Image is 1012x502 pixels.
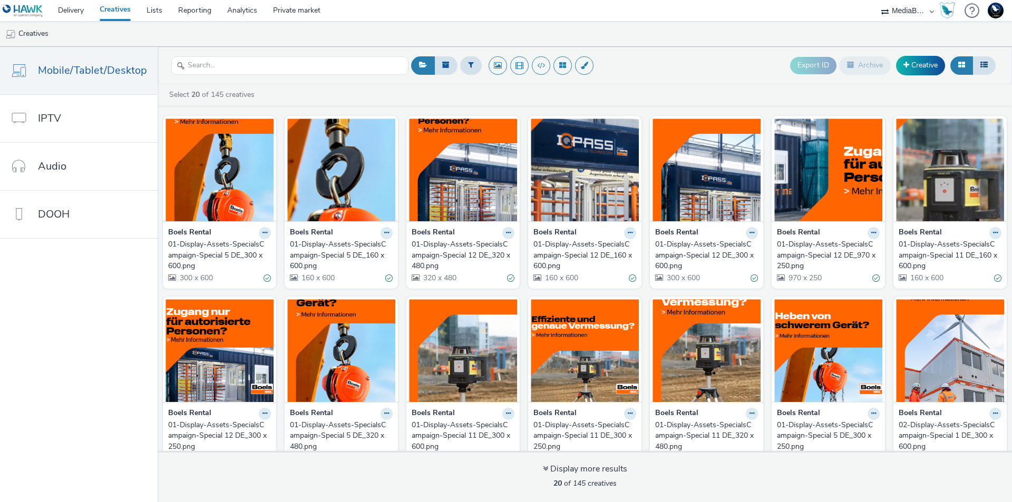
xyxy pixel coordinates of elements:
[899,227,942,239] strong: Boels Rental
[655,239,754,271] div: 01-Display-Assets-SpecialsCampaign-Special 12 DE_300 x 600.png
[655,239,758,271] a: 01-Display-Assets-SpecialsCampaign-Special 12 DE_300 x 600.png
[972,56,996,74] button: Table
[290,239,388,271] div: 01-Display-Assets-SpecialsCampaign-Special 5 DE_160 x 600.png
[171,56,408,75] input: Search...
[899,239,997,271] div: 01-Display-Assets-SpecialsCampaign-Special 11 DE_160 x 600.png
[777,239,880,271] a: 01-Display-Assets-SpecialsCampaign-Special 12 DE_970 x 250.png
[38,63,147,78] span: Mobile/Tablet/Desktop
[168,239,267,271] div: 01-Display-Assets-SpecialsCampaign-Special 5 DE_300 x 600.png
[774,299,882,402] img: 01-Display-Assets-SpecialsCampaign-Special 5 DE_300 x 250.png visual
[777,420,875,452] div: 01-Display-Assets-SpecialsCampaign-Special 5 DE_300 x 250.png
[939,2,959,19] a: Hawk Academy
[533,239,636,271] a: 01-Display-Assets-SpecialsCampaign-Special 12 DE_160 x 600.png
[38,206,70,222] span: DOOH
[899,420,1001,452] a: 02-Display-Assets-SpecialsCampaign-Special 1 DE_300 x 600.png
[300,273,335,283] span: 160 x 600
[3,4,43,17] img: undefined Logo
[412,239,510,271] div: 01-Display-Assets-SpecialsCampaign-Special 12 DE_320 x 480.png
[412,420,514,452] a: 01-Display-Assets-SpecialsCampaign-Special 11 DE_300 x 600.png
[168,90,259,100] a: Select of 145 creatives
[168,408,211,420] strong: Boels Rental
[385,272,393,283] div: Valid
[790,57,836,74] button: Export ID
[544,273,578,283] span: 160 x 600
[896,299,1004,402] img: 02-Display-Assets-SpecialsCampaign-Special 1 DE_300 x 600.png visual
[531,119,639,221] img: 01-Display-Assets-SpecialsCampaign-Special 12 DE_160 x 600.png visual
[168,239,271,271] a: 01-Display-Assets-SpecialsCampaign-Special 5 DE_300 x 600.png
[166,119,274,221] img: 01-Display-Assets-SpecialsCampaign-Special 5 DE_300 x 600.png visual
[290,420,393,452] a: 01-Display-Assets-SpecialsCampaign-Special 5 DE_320 x 480.png
[988,3,1004,18] img: Support Hawk
[909,273,943,283] span: 160 x 600
[290,239,393,271] a: 01-Display-Assets-SpecialsCampaign-Special 5 DE_160 x 600.png
[553,478,617,488] span: of 145 creatives
[531,299,639,402] img: 01-Display-Assets-SpecialsCampaign-Special 11 DE_300 x 250.png visual
[777,420,880,452] a: 01-Display-Assets-SpecialsCampaign-Special 5 DE_300 x 250.png
[543,463,627,475] div: Display more results
[655,227,698,239] strong: Boels Rental
[191,90,200,100] strong: 20
[553,478,562,488] strong: 20
[950,56,973,74] button: Grid
[787,273,822,283] span: 970 x 250
[939,2,955,19] img: Hawk Academy
[168,420,271,452] a: 01-Display-Assets-SpecialsCampaign-Special 12 DE_300 x 250.png
[409,299,517,402] img: 01-Display-Assets-SpecialsCampaign-Special 11 DE_300 x 600.png visual
[533,420,632,452] div: 01-Display-Assets-SpecialsCampaign-Special 11 DE_300 x 250.png
[412,227,455,239] strong: Boels Rental
[168,420,267,452] div: 01-Display-Assets-SpecialsCampaign-Special 12 DE_300 x 250.png
[839,56,891,74] button: Archive
[179,273,213,283] span: 300 x 600
[422,273,456,283] span: 320 x 480
[994,272,1001,283] div: Valid
[653,299,761,402] img: 01-Display-Assets-SpecialsCampaign-Special 11 DE_320 x 480.png visual
[5,29,16,40] img: mobile
[774,119,882,221] img: 01-Display-Assets-SpecialsCampaign-Special 12 DE_970 x 250.png visual
[287,119,395,221] img: 01-Display-Assets-SpecialsCampaign-Special 5 DE_160 x 600.png visual
[533,420,636,452] a: 01-Display-Assets-SpecialsCampaign-Special 11 DE_300 x 250.png
[287,299,395,402] img: 01-Display-Assets-SpecialsCampaign-Special 5 DE_320 x 480.png visual
[412,239,514,271] a: 01-Display-Assets-SpecialsCampaign-Special 12 DE_320 x 480.png
[264,272,271,283] div: Valid
[899,408,942,420] strong: Boels Rental
[412,420,510,452] div: 01-Display-Assets-SpecialsCampaign-Special 11 DE_300 x 600.png
[533,239,632,271] div: 01-Display-Assets-SpecialsCampaign-Special 12 DE_160 x 600.png
[653,119,761,221] img: 01-Display-Assets-SpecialsCampaign-Special 12 DE_300 x 600.png visual
[290,420,388,452] div: 01-Display-Assets-SpecialsCampaign-Special 5 DE_320 x 480.png
[533,227,577,239] strong: Boels Rental
[777,239,875,271] div: 01-Display-Assets-SpecialsCampaign-Special 12 DE_970 x 250.png
[507,272,514,283] div: Valid
[166,299,274,402] img: 01-Display-Assets-SpecialsCampaign-Special 12 DE_300 x 250.png visual
[168,227,211,239] strong: Boels Rental
[777,408,820,420] strong: Boels Rental
[899,420,997,452] div: 02-Display-Assets-SpecialsCampaign-Special 1 DE_300 x 600.png
[38,159,66,174] span: Audio
[751,272,758,283] div: Valid
[290,408,333,420] strong: Boels Rental
[777,227,820,239] strong: Boels Rental
[38,111,61,126] span: IPTV
[655,420,754,452] div: 01-Display-Assets-SpecialsCampaign-Special 11 DE_320 x 480.png
[896,119,1004,221] img: 01-Display-Assets-SpecialsCampaign-Special 11 DE_160 x 600.png visual
[655,408,698,420] strong: Boels Rental
[899,239,1001,271] a: 01-Display-Assets-SpecialsCampaign-Special 11 DE_160 x 600.png
[629,272,636,283] div: Valid
[409,119,517,221] img: 01-Display-Assets-SpecialsCampaign-Special 12 DE_320 x 480.png visual
[533,408,577,420] strong: Boels Rental
[290,227,333,239] strong: Boels Rental
[655,420,758,452] a: 01-Display-Assets-SpecialsCampaign-Special 11 DE_320 x 480.png
[666,273,700,283] span: 300 x 600
[872,272,880,283] div: Valid
[896,56,945,75] a: Creative
[412,408,455,420] strong: Boels Rental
